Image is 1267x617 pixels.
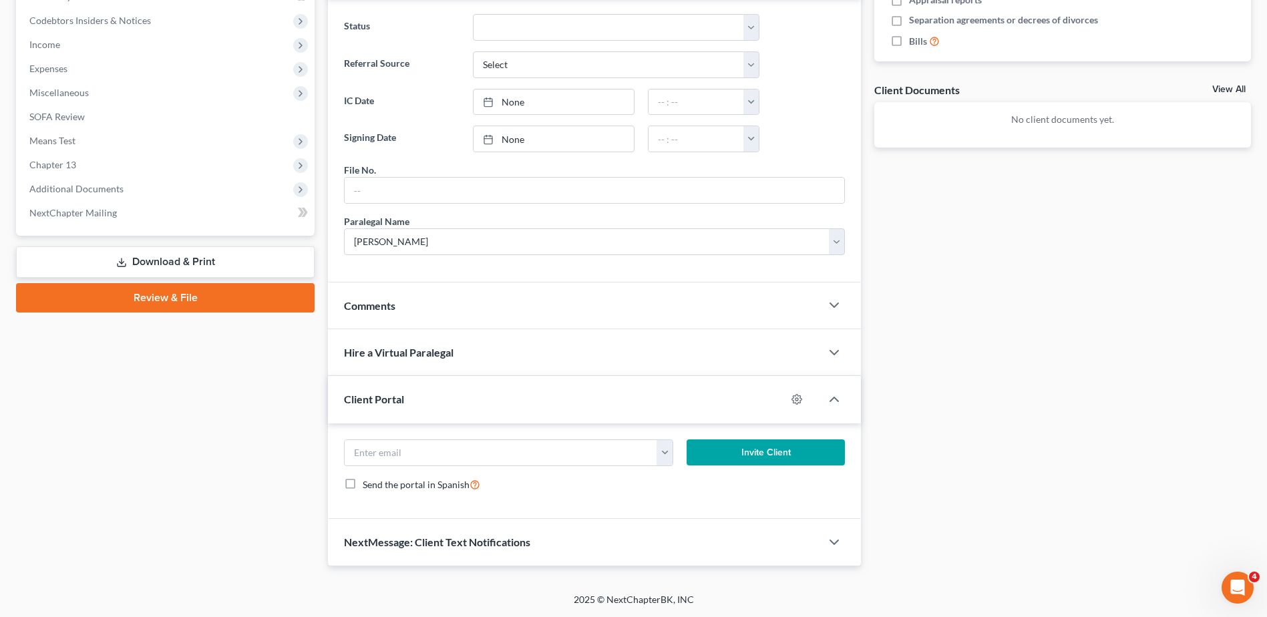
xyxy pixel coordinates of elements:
[649,126,744,152] input: -- : --
[1212,85,1246,94] a: View All
[345,178,844,203] input: --
[474,126,634,152] a: None
[16,283,315,313] a: Review & File
[337,126,466,152] label: Signing Date
[337,51,466,78] label: Referral Source
[344,346,454,359] span: Hire a Virtual Paralegal
[687,439,845,466] button: Invite Client
[29,207,117,218] span: NextChapter Mailing
[16,246,315,278] a: Download & Print
[337,89,466,116] label: IC Date
[474,89,634,115] a: None
[253,593,1015,617] div: 2025 © NextChapterBK, INC
[345,440,657,465] input: Enter email
[29,87,89,98] span: Miscellaneous
[19,105,315,129] a: SOFA Review
[649,89,744,115] input: -- : --
[29,15,151,26] span: Codebtors Insiders & Notices
[344,299,395,312] span: Comments
[344,214,409,228] div: Paralegal Name
[344,393,404,405] span: Client Portal
[29,39,60,50] span: Income
[1249,572,1260,582] span: 4
[885,113,1240,126] p: No client documents yet.
[29,183,124,194] span: Additional Documents
[337,14,466,41] label: Status
[29,135,75,146] span: Means Test
[29,111,85,122] span: SOFA Review
[344,163,376,177] div: File No.
[874,83,960,97] div: Client Documents
[29,63,67,74] span: Expenses
[29,159,76,170] span: Chapter 13
[344,536,530,548] span: NextMessage: Client Text Notifications
[909,13,1098,27] span: Separation agreements or decrees of divorces
[1222,572,1254,604] iframe: Intercom live chat
[363,479,470,490] span: Send the portal in Spanish
[19,201,315,225] a: NextChapter Mailing
[909,35,927,48] span: Bills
